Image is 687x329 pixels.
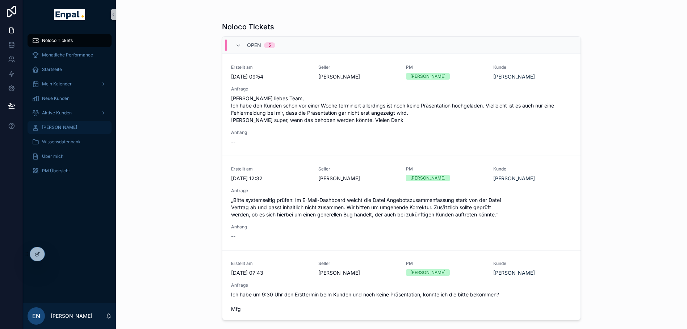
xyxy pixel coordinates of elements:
span: Anfrage [231,188,572,194]
a: [PERSON_NAME] [493,73,535,80]
span: Monatliche Performance [42,52,93,58]
a: [PERSON_NAME] [493,269,535,277]
p: [PERSON_NAME] [51,312,92,320]
a: [PERSON_NAME] [28,121,112,134]
span: Kunde [493,64,572,70]
span: [DATE] 07:43 [231,269,310,277]
span: -- [231,138,235,145]
span: Noloco Tickets [42,38,73,43]
span: Kunde [493,166,572,172]
span: Anfrage [231,86,572,92]
span: Erstellt am [231,261,310,266]
span: Erstellt am [231,166,310,172]
a: Noloco Tickets [28,34,112,47]
span: [PERSON_NAME] [318,269,397,277]
a: Monatliche Performance [28,48,112,62]
div: 5 [268,42,271,48]
span: Mein Kalender [42,81,72,87]
span: [PERSON_NAME] liebes Team, Ich habe den Kunden schon vor einer Woche terminiert allerdings ist no... [231,95,572,124]
span: [PERSON_NAME] [42,125,77,130]
a: Mein Kalender [28,77,112,90]
a: Über mich [28,150,112,163]
span: [PERSON_NAME] [318,175,397,182]
span: „Bitte systemseitig prüfen: Im E-Mail-Dashboard weicht die Datei Angebotszusammenfassung stark vo... [231,197,572,218]
span: Anhang [231,130,572,135]
span: [DATE] 12:32 [231,175,310,182]
span: PM [406,166,485,172]
span: PM Übersicht [42,168,70,174]
a: Wissensdatenbank [28,135,112,148]
img: App logo [54,9,85,20]
span: Wissensdatenbank [42,139,81,145]
span: Open [247,42,261,49]
div: [PERSON_NAME] [410,73,445,80]
div: [PERSON_NAME] [410,269,445,276]
span: Seller [318,261,397,266]
span: Erstellt am [231,64,310,70]
span: PM [406,261,485,266]
a: Neue Kunden [28,92,112,105]
span: -- [231,233,235,240]
span: Seller [318,166,397,172]
span: [DATE] 09:54 [231,73,310,80]
h1: Noloco Tickets [222,22,274,32]
span: Über mich [42,153,63,159]
span: Anfrage [231,282,572,288]
div: scrollable content [23,29,116,187]
span: Kunde [493,261,572,266]
span: Aktive Kunden [42,110,72,116]
span: Seller [318,64,397,70]
span: [PERSON_NAME] [318,73,397,80]
span: EN [32,312,40,320]
span: Startseite [42,67,62,72]
a: [PERSON_NAME] [493,175,535,182]
span: Ich habe um 9:30 Uhr den Ersttermin beim Kunden und noch keine Präsentation, könnte ich die bitte... [231,291,572,327]
span: Neue Kunden [42,96,70,101]
a: Aktive Kunden [28,106,112,119]
span: Anhang [231,224,572,230]
div: [PERSON_NAME] [410,175,445,181]
span: PM [406,64,485,70]
a: PM Übersicht [28,164,112,177]
a: Startseite [28,63,112,76]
